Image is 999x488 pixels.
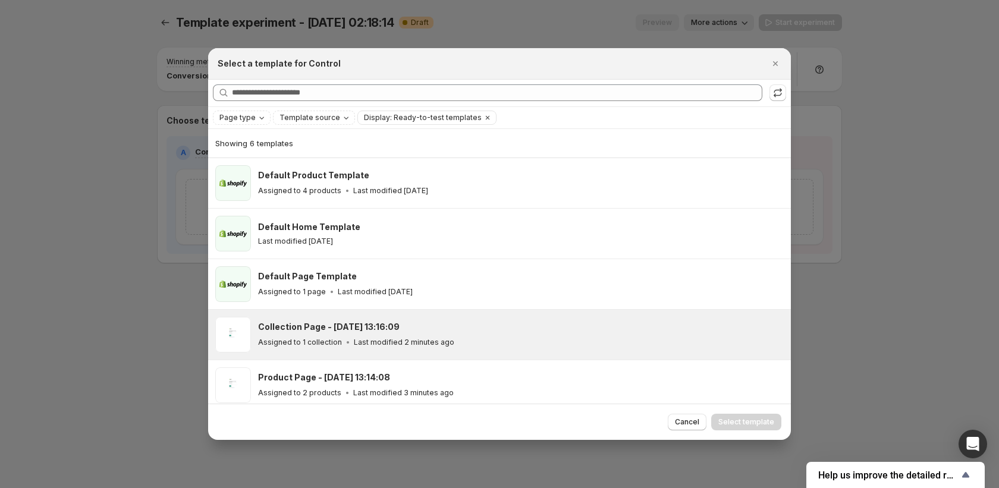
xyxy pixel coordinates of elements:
p: Last modified [DATE] [258,237,333,246]
img: Default Home Template [215,216,251,251]
p: Last modified 3 minutes ago [353,388,454,398]
button: Page type [213,111,270,124]
span: Cancel [675,417,699,427]
span: Help us improve the detailed report for A/B campaigns [818,470,959,481]
h3: Default Page Template [258,270,357,282]
h3: Product Page - [DATE] 13:14:08 [258,371,390,383]
img: Default Product Template [215,165,251,201]
h3: Default Home Template [258,221,360,233]
img: Default Page Template [215,266,251,302]
h3: Collection Page - [DATE] 13:16:09 [258,321,400,333]
button: Show survey - Help us improve the detailed report for A/B campaigns [818,468,973,482]
span: Page type [219,113,256,122]
span: Showing 6 templates [215,138,293,148]
button: Clear [482,111,494,124]
p: Last modified [DATE] [353,186,428,196]
span: Template source [279,113,340,122]
div: Open Intercom Messenger [959,430,987,458]
p: Last modified 2 minutes ago [354,338,454,347]
button: Display: Ready-to-test templates [358,111,482,124]
p: Assigned to 2 products [258,388,341,398]
button: Template source [274,111,354,124]
button: Cancel [668,414,706,430]
span: Display: Ready-to-test templates [364,113,482,122]
p: Assigned to 1 page [258,287,326,297]
p: Last modified [DATE] [338,287,413,297]
button: Close [767,55,784,72]
p: Assigned to 4 products [258,186,341,196]
h2: Select a template for Control [218,58,341,70]
h3: Default Product Template [258,169,369,181]
p: Assigned to 1 collection [258,338,342,347]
